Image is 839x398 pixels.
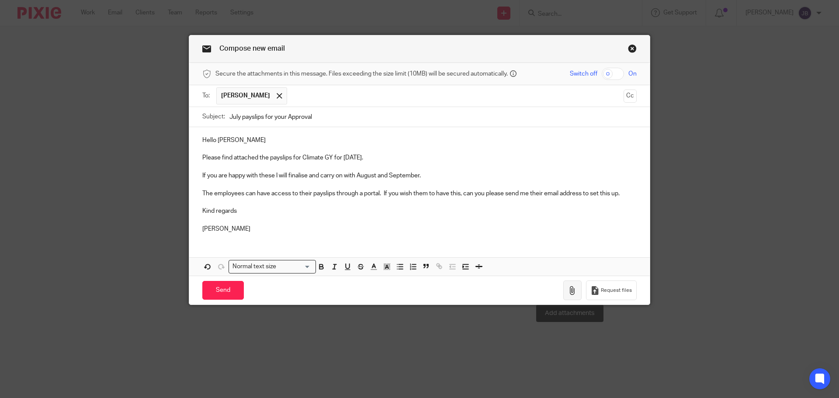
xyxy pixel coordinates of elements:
[628,44,637,56] a: Close this dialog window
[570,69,597,78] span: Switch off
[279,262,311,271] input: Search for option
[202,91,212,100] label: To:
[202,225,637,233] p: [PERSON_NAME]
[202,189,637,198] p: The employees can have access to their payslips through a portal. If you wish them to have this, ...
[202,136,637,145] p: Hello [PERSON_NAME]
[231,262,278,271] span: Normal text size
[202,112,225,121] label: Subject:
[202,207,637,215] p: Kind regards
[219,45,285,52] span: Compose new email
[215,69,508,78] span: Secure the attachments in this message. Files exceeding the size limit (10MB) will be secured aut...
[586,280,637,300] button: Request files
[601,287,632,294] span: Request files
[628,69,637,78] span: On
[202,281,244,300] input: Send
[624,90,637,103] button: Cc
[202,171,637,180] p: If you are happy with these I will finalise and carry on with August and September.
[221,91,270,100] span: [PERSON_NAME]
[229,260,316,273] div: Search for option
[202,153,637,162] p: Please find attached the payslips for Climate GY for [DATE].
